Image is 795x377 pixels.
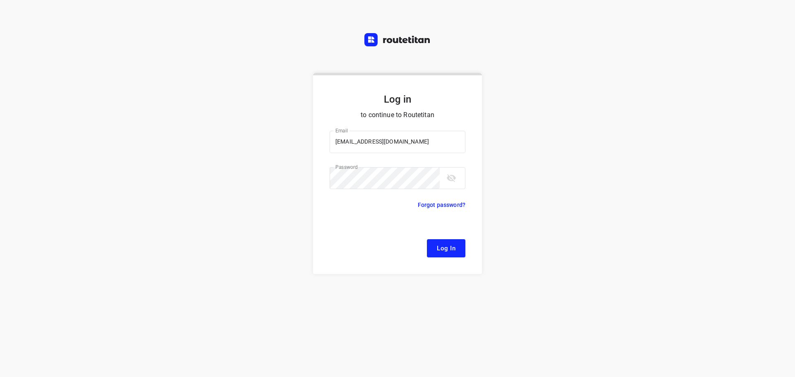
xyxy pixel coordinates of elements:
[330,93,465,106] h5: Log in
[330,109,465,121] p: to continue to Routetitan
[418,200,465,210] p: Forgot password?
[427,239,465,257] button: Log In
[364,33,431,46] img: Routetitan
[443,170,460,186] button: toggle password visibility
[437,243,455,254] span: Log In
